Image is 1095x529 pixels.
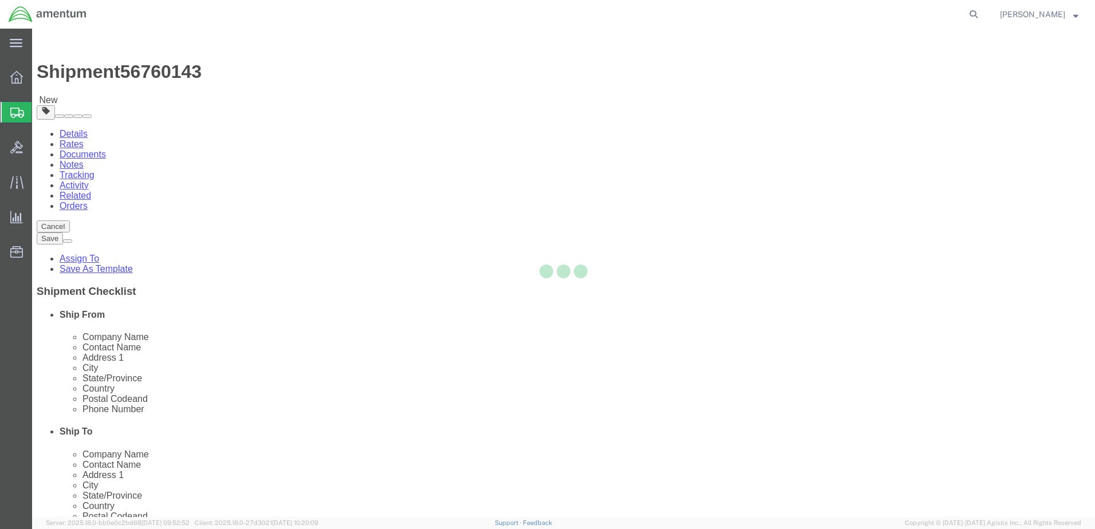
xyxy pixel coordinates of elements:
[195,519,318,526] span: Client: 2025.18.0-27d3021
[46,519,190,526] span: Server: 2025.18.0-bb0e0c2bd68
[1000,8,1065,21] span: Scott Meyers
[8,6,87,23] img: logo
[905,518,1081,528] span: Copyright © [DATE]-[DATE] Agistix Inc., All Rights Reserved
[523,519,552,526] a: Feedback
[272,519,318,526] span: [DATE] 10:20:09
[999,7,1079,21] button: [PERSON_NAME]
[495,519,523,526] a: Support
[141,519,190,526] span: [DATE] 09:52:52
